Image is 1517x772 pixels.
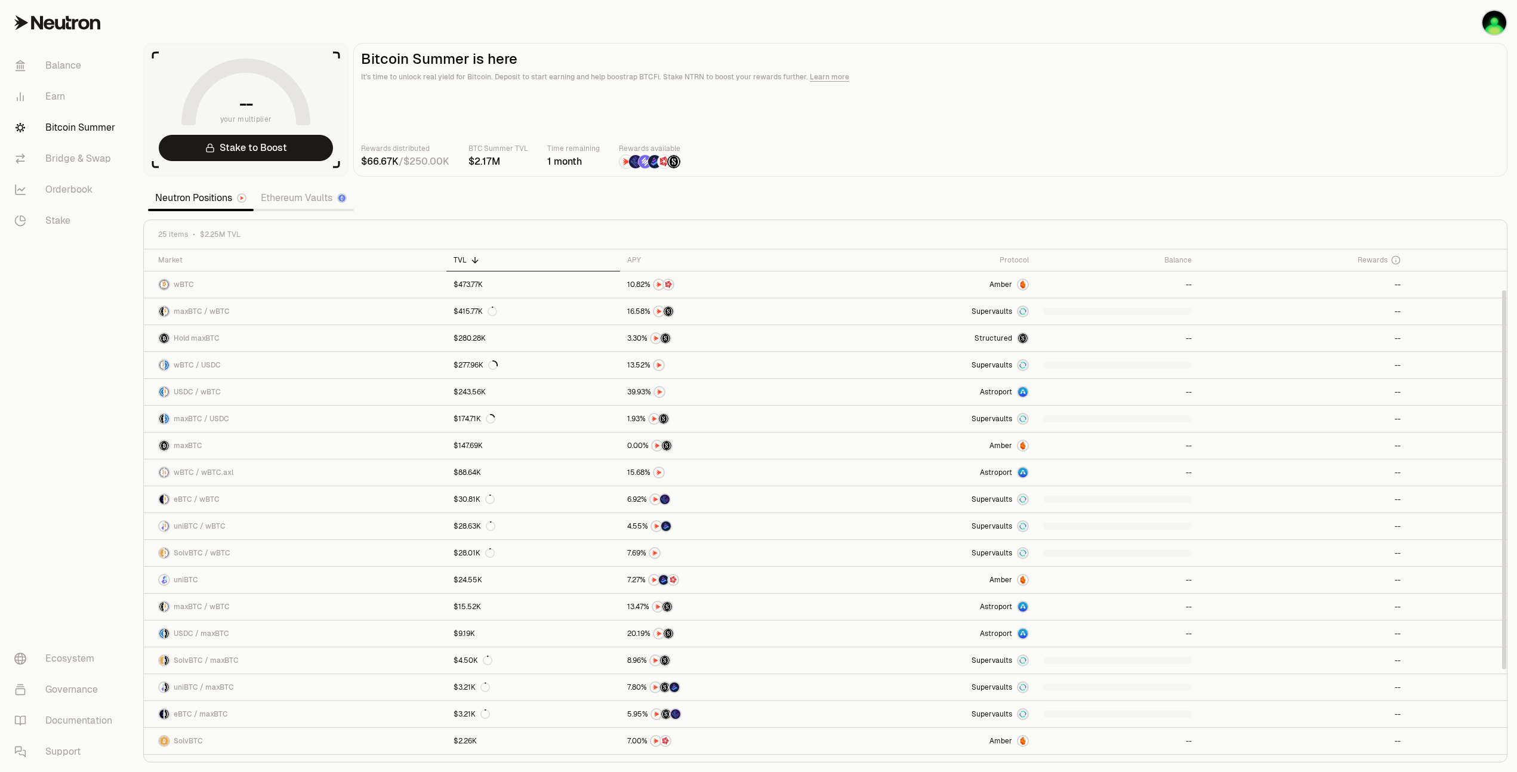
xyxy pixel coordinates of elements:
[5,736,129,767] a: Support
[972,521,1012,531] span: Supervaults
[650,495,660,504] img: NTRN
[1018,683,1028,692] img: Supervaults
[144,567,446,593] a: uniBTC LogouniBTC
[1199,486,1408,512] a: --
[144,647,446,674] a: SolvBTC LogomaxBTC LogoSolvBTC / maxBTC
[824,325,1036,351] a: StructuredmaxBTC
[660,683,670,692] img: Structured Points
[454,255,613,265] div: TVL
[1358,255,1387,265] span: Rewards
[159,548,164,558] img: SolvBTC Logo
[159,602,164,612] img: maxBTC Logo
[648,155,661,168] img: Bedrock Diamonds
[972,360,1012,370] span: Supervaults
[620,486,824,512] a: NTRNEtherFi Points
[972,709,1012,719] span: Supervaults
[627,681,816,693] button: NTRNStructured PointsBedrock Diamonds
[824,567,1036,593] a: AmberAmber
[1018,736,1028,746] img: Amber
[620,433,824,459] a: NTRNStructured Points
[980,387,1012,397] span: Astroport
[446,298,620,325] a: $415.77K
[454,521,495,531] div: $28.63K
[649,575,659,585] img: NTRN
[159,656,164,665] img: SolvBTC Logo
[144,271,446,298] a: wBTC LogowBTC
[1018,521,1028,531] img: Supervaults
[654,360,664,370] img: NTRN
[239,94,253,113] h1: --
[824,406,1036,432] a: SupervaultsSupervaults
[454,280,483,289] div: $473.77K
[661,736,670,746] img: Mars Fragments
[144,674,446,700] a: uniBTC LogomaxBTC LogouniBTC / maxBTC
[165,709,169,719] img: maxBTC Logo
[165,414,169,424] img: USDC Logo
[620,325,824,351] a: NTRNStructured Points
[144,701,446,727] a: eBTC LogomaxBTC LogoeBTC / maxBTC
[446,647,620,674] a: $4.50K
[148,186,254,210] a: Neutron Positions
[620,352,824,378] a: NTRN
[824,513,1036,539] a: SupervaultsSupervaults
[1018,656,1028,665] img: Supervaults
[1199,298,1408,325] a: --
[361,71,1500,83] p: It's time to unlock real yield for Bitcoin. Deposit to start earning and help boostrap BTCFi. Sta...
[5,674,129,705] a: Governance
[629,155,642,168] img: EtherFi Points
[627,279,816,291] button: NTRNMars Fragments
[627,601,816,613] button: NTRNStructured Points
[1199,406,1408,432] a: --
[5,112,129,143] a: Bitcoin Summer
[454,333,486,343] div: $280.28K
[159,414,164,424] img: maxBTC Logo
[159,683,164,692] img: uniBTC Logo
[1018,548,1028,558] img: Supervaults
[620,567,824,593] a: NTRNBedrock DiamondsMars Fragments
[446,620,620,647] a: $9.19K
[174,602,230,612] span: maxBTC / wBTC
[1018,495,1028,504] img: Supervaults
[1043,255,1192,265] div: Balance
[144,379,446,405] a: USDC LogowBTC LogoUSDC / wBTC
[174,736,203,746] span: SolvBTC
[627,413,816,425] button: NTRNStructured Points
[174,360,221,370] span: wBTC / USDC
[989,736,1012,746] span: Amber
[620,406,824,432] a: NTRNStructured Points
[654,307,664,316] img: NTRN
[159,307,164,316] img: maxBTC Logo
[824,298,1036,325] a: SupervaultsSupervaults
[446,674,620,700] a: $3.21K
[649,414,659,424] img: NTRN
[619,143,681,155] p: Rewards available
[1199,513,1408,539] a: --
[654,280,664,289] img: NTRN
[1199,701,1408,727] a: --
[1199,271,1408,298] a: --
[446,728,620,754] a: $2.26K
[1199,540,1408,566] a: --
[627,547,816,559] button: NTRN
[174,307,230,316] span: maxBTC / wBTC
[1036,271,1199,298] a: --
[174,548,230,558] span: SolvBTC / wBTC
[144,513,446,539] a: uniBTC LogowBTC LogouniBTC / wBTC
[468,143,528,155] p: BTC Summer TVL
[144,459,446,486] a: wBTC LogowBTC.axl LogowBTC / wBTC.axl
[454,602,481,612] div: $15.52K
[454,736,477,746] div: $2.26K
[5,205,129,236] a: Stake
[1036,620,1199,647] a: --
[627,467,816,478] button: NTRN
[627,305,816,317] button: NTRNStructured Points
[664,307,673,316] img: Structured Points
[670,683,679,692] img: Bedrock Diamonds
[664,629,673,638] img: Structured Points
[446,352,620,378] a: $277.96K
[165,521,169,531] img: wBTC Logo
[1018,280,1028,289] img: Amber
[824,271,1036,298] a: AmberAmber
[824,433,1036,459] a: AmberAmber
[338,194,346,202] img: Ethereum Logo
